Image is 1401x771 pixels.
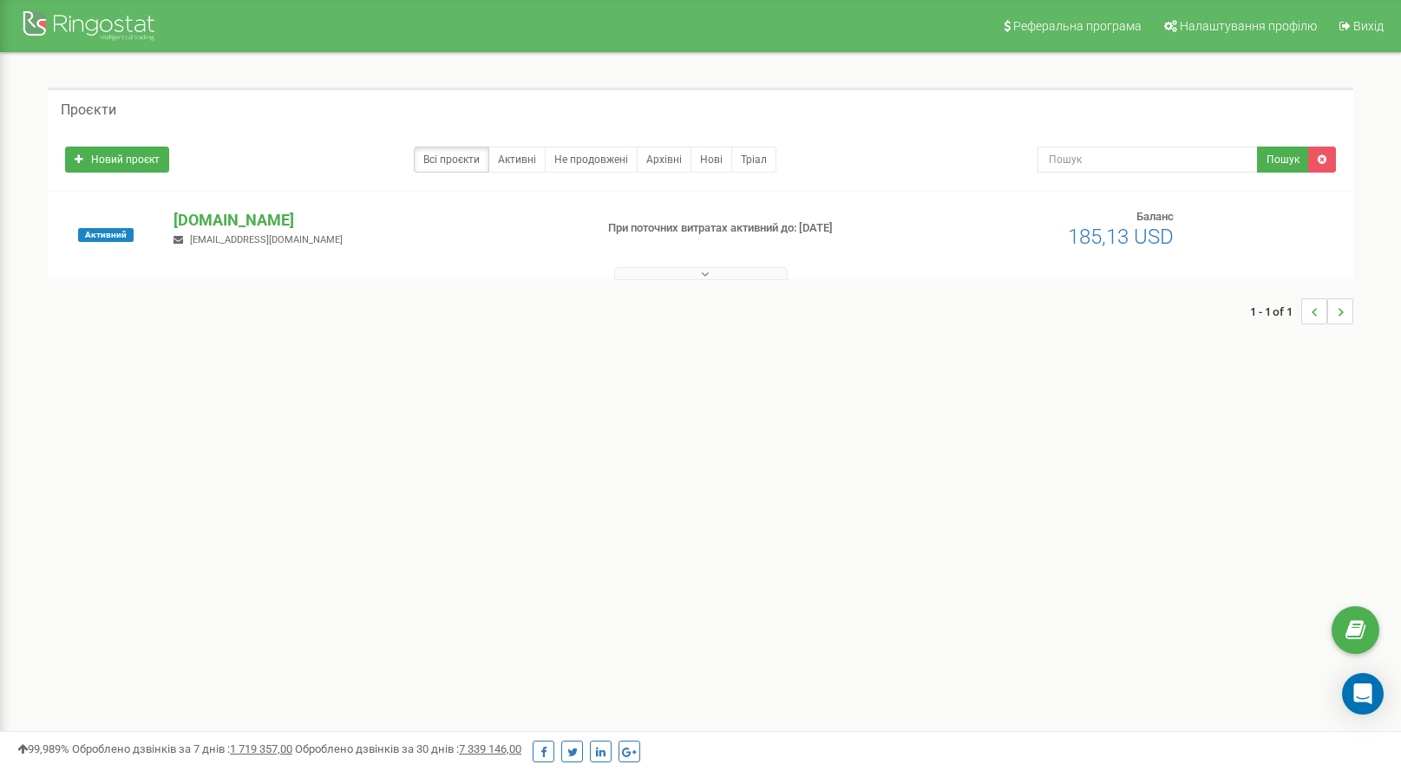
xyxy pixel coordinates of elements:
h5: Проєкти [61,102,116,118]
span: Оброблено дзвінків за 7 днів : [72,742,292,755]
span: Вихід [1353,19,1384,33]
a: Не продовжені [545,147,638,173]
a: Тріал [731,147,776,173]
span: Баланс [1136,210,1174,223]
p: При поточних витратах активний до: [DATE] [608,220,907,237]
a: Архівні [637,147,691,173]
a: Новий проєкт [65,147,169,173]
span: Активний [78,228,134,242]
a: Всі проєкти [414,147,489,173]
span: 185,13 USD [1068,225,1174,249]
span: [EMAIL_ADDRESS][DOMAIN_NAME] [190,234,343,245]
nav: ... [1250,281,1353,342]
div: Open Intercom Messenger [1342,673,1384,715]
p: [DOMAIN_NAME] [173,209,579,232]
span: Налаштування профілю [1180,19,1317,33]
span: Оброблено дзвінків за 30 днів : [295,742,521,755]
input: Пошук [1038,147,1258,173]
span: Реферальна програма [1013,19,1142,33]
a: Активні [488,147,546,173]
u: 7 339 146,00 [459,742,521,755]
span: 1 - 1 of 1 [1250,298,1301,324]
a: Нові [691,147,732,173]
span: 99,989% [17,742,69,755]
button: Пошук [1257,147,1309,173]
u: 1 719 357,00 [230,742,292,755]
